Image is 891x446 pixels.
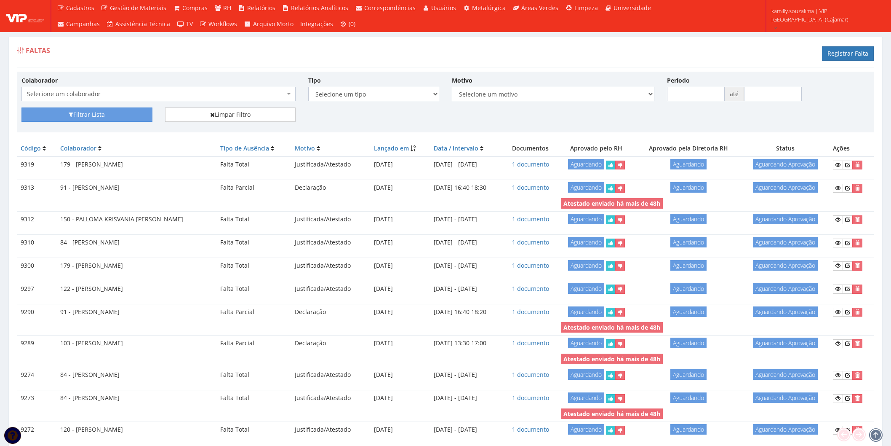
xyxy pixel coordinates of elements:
[371,156,430,173] td: [DATE]
[21,144,41,152] a: Código
[568,260,604,271] span: Aguardando
[430,234,504,250] td: [DATE] - [DATE]
[371,234,430,250] td: [DATE]
[670,159,707,169] span: Aguardando
[196,16,241,32] a: Workflows
[430,156,504,173] td: [DATE] - [DATE]
[6,10,44,22] img: logo
[670,369,707,380] span: Aguardando
[57,258,217,274] td: 179 - [PERSON_NAME]
[371,258,430,274] td: [DATE]
[336,16,359,32] a: (0)
[568,283,604,294] span: Aguardando
[291,390,370,406] td: Justificada/Atestado
[753,260,818,271] span: Aguardando Aprovação
[297,16,336,32] a: Integrações
[430,258,504,274] td: [DATE] - [DATE]
[512,160,549,168] a: 1 documento
[371,304,430,320] td: [DATE]
[57,156,217,173] td: 179 - [PERSON_NAME]
[60,144,96,152] a: Colaborador
[771,7,880,24] span: kamilly.souzalima | VIP [GEOGRAPHIC_DATA] (Cajamar)
[57,422,217,438] td: 120 - [PERSON_NAME]
[223,4,231,12] span: RH
[217,367,292,383] td: Falta Total
[558,141,635,156] th: Aprovado pelo RH
[568,392,604,403] span: Aguardando
[371,390,430,406] td: [DATE]
[725,87,744,101] span: até
[741,141,830,156] th: Status
[17,156,57,173] td: 9319
[472,4,506,12] span: Metalúrgica
[295,144,315,152] a: Motivo
[753,159,818,169] span: Aguardando Aprovação
[364,4,416,12] span: Correspondências
[568,424,604,435] span: Aguardando
[568,306,604,317] span: Aguardando
[217,156,292,173] td: Falta Total
[182,4,208,12] span: Compras
[57,212,217,228] td: 150 - PALLOMA KRISVANIA [PERSON_NAME]
[635,141,742,156] th: Aprovado pela Diretoria RH
[186,20,193,28] span: TV
[217,180,292,196] td: Falta Parcial
[173,16,196,32] a: TV
[371,367,430,383] td: [DATE]
[110,4,166,12] span: Gestão de Materiais
[512,238,549,246] a: 1 documento
[53,16,103,32] a: Campanhas
[670,182,707,193] span: Aguardando
[57,367,217,383] td: 84 - [PERSON_NAME]
[291,212,370,228] td: Justificada/Atestado
[430,180,504,196] td: [DATE] 16:40 18:30
[374,144,409,152] a: Lançado em
[291,422,370,438] td: Justificada/Atestado
[431,4,456,12] span: Usuários
[57,180,217,196] td: 91 - [PERSON_NAME]
[217,234,292,250] td: Falta Total
[217,281,292,297] td: Falta Total
[512,285,549,293] a: 1 documento
[17,367,57,383] td: 9274
[512,339,549,347] a: 1 documento
[253,20,293,28] span: Arquivo Morto
[512,371,549,379] a: 1 documento
[563,323,660,331] strong: Atestado enviado há mais de 48h
[430,422,504,438] td: [DATE] - [DATE]
[17,212,57,228] td: 9312
[17,258,57,274] td: 9300
[217,304,292,320] td: Falta Parcial
[371,212,430,228] td: [DATE]
[568,159,604,169] span: Aguardando
[21,107,152,122] button: Filtrar Lista
[568,214,604,224] span: Aguardando
[430,281,504,297] td: [DATE] - [DATE]
[66,4,94,12] span: Cadastros
[503,141,557,156] th: Documentos
[753,392,818,403] span: Aguardando Aprovação
[217,212,292,228] td: Falta Total
[57,336,217,352] td: 103 - [PERSON_NAME]
[17,234,57,250] td: 9310
[217,422,292,438] td: Falta Total
[371,180,430,196] td: [DATE]
[103,16,174,32] a: Assistência Técnica
[371,336,430,352] td: [DATE]
[753,283,818,294] span: Aguardando Aprovação
[670,260,707,271] span: Aguardando
[291,304,370,320] td: Declaração
[57,390,217,406] td: 84 - [PERSON_NAME]
[512,308,549,316] a: 1 documento
[66,20,100,28] span: Campanhas
[430,212,504,228] td: [DATE] - [DATE]
[208,20,237,28] span: Workflows
[308,76,321,85] label: Tipo
[291,367,370,383] td: Justificada/Atestado
[670,214,707,224] span: Aguardando
[217,336,292,352] td: Falta Parcial
[291,180,370,196] td: Declaração
[512,425,549,433] a: 1 documento
[670,306,707,317] span: Aguardando
[568,182,604,193] span: Aguardando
